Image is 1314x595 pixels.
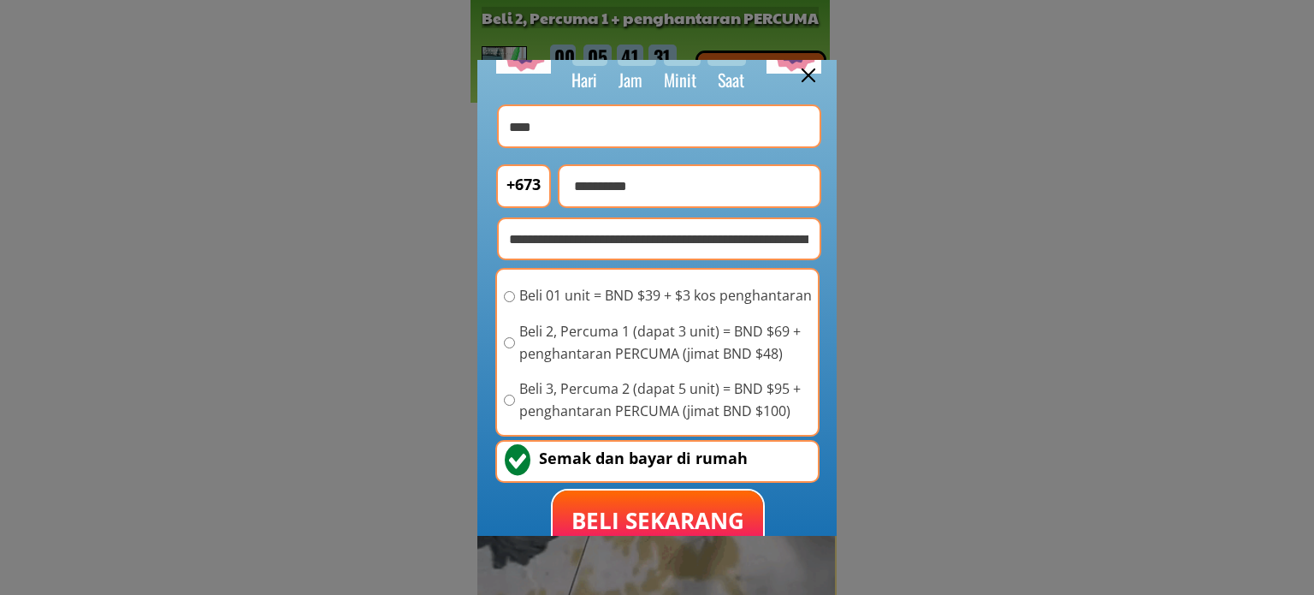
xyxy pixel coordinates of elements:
span: Beli 2, Percuma 1 (dapat 3 unit) = BND $69 + penghantaran PERCUMA (jimat BND $48) [519,321,815,365]
span: Beli 01 unit = BND $39 + $3 kos penghantaran [519,285,815,307]
h3: +673 [498,172,549,197]
div: Hari Jam Minit Saat [546,66,770,93]
p: BELI SEKARANG [541,484,775,558]
span: Beli 3, Percuma 2 (dapat 5 unit) = BND $95 + penghantaran PERCUMA (jimat BND $100) [519,378,815,422]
